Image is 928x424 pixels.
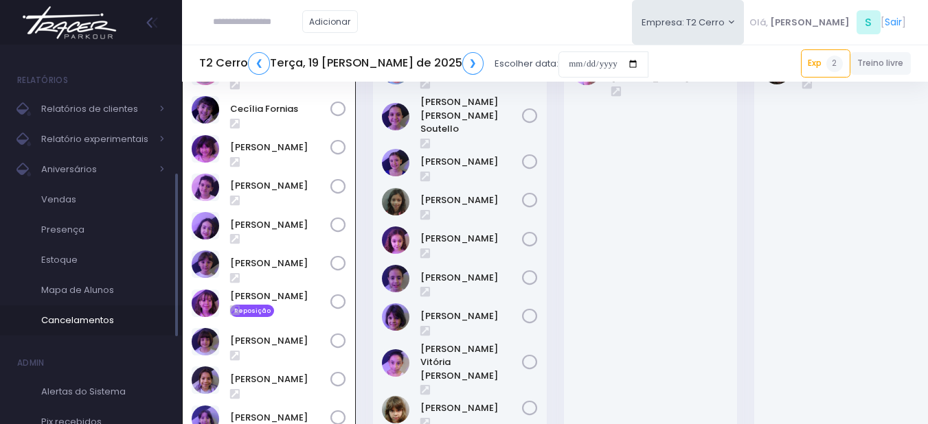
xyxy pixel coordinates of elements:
[462,52,484,75] a: ❯
[382,188,409,215] img: Julia de Campos Munhoz
[420,342,522,383] a: [PERSON_NAME] Vitória [PERSON_NAME]
[420,232,522,246] a: [PERSON_NAME]
[382,303,409,331] img: Malu Bernardes
[230,141,330,154] a: [PERSON_NAME]
[230,334,330,348] a: [PERSON_NAME]
[230,290,330,303] a: [PERSON_NAME]
[230,218,330,232] a: [PERSON_NAME]
[770,16,850,30] span: [PERSON_NAME]
[41,311,165,329] span: Cancelamentos
[230,102,330,116] a: Cecília Fornias
[302,10,359,33] a: Adicionar
[41,221,165,239] span: Presença
[744,7,911,38] div: [ ]
[420,95,522,136] a: [PERSON_NAME] [PERSON_NAME] Soutello
[382,265,409,292] img: Luzia Rolfini Fernandes
[885,15,902,30] a: Sair
[382,226,409,254] img: Luisa Tomchinsky Montezano
[41,281,165,299] span: Mapa de Alunos
[248,52,270,75] a: ❮
[41,130,151,148] span: Relatório experimentais
[230,305,274,317] span: Reposição
[826,56,843,72] span: 2
[382,149,409,176] img: Jasmim rocha
[382,349,409,377] img: Maria Vitória Silva Moura
[420,271,522,285] a: [PERSON_NAME]
[41,251,165,269] span: Estoque
[382,103,409,130] img: Ana Helena Soutello
[420,155,522,169] a: [PERSON_NAME]
[850,52,912,75] a: Treino livre
[749,16,768,30] span: Olá,
[382,396,409,423] img: Nina Carletto Barbosa
[41,191,165,209] span: Vendas
[41,161,151,178] span: Aniversários
[420,401,522,415] a: [PERSON_NAME]
[192,366,219,394] img: Marina Árju Aragão Abreu
[192,212,219,239] img: Isabela de Brito Moffa
[192,174,219,201] img: Clara Guimaraes Kron
[192,135,219,163] img: Chiara Real Oshima Hirata
[41,383,165,401] span: Alertas do Sistema
[192,328,219,355] img: Mariana Abramo
[230,179,330,193] a: [PERSON_NAME]
[199,48,648,80] div: Escolher data:
[17,349,45,377] h4: Admin
[857,10,881,34] span: S
[192,290,219,317] img: Maria Clara Gallo
[192,250,219,278] img: Maria Clara Frateschi
[420,193,522,207] a: [PERSON_NAME]
[192,96,219,123] img: Cecília Fornias Gomes
[17,67,68,94] h4: Relatórios
[801,49,850,77] a: Exp2
[230,257,330,270] a: [PERSON_NAME]
[230,373,330,386] a: [PERSON_NAME]
[199,52,484,75] h5: T2 Cerro Terça, 19 [PERSON_NAME] de 2025
[41,100,151,118] span: Relatórios de clientes
[420,309,522,323] a: [PERSON_NAME]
